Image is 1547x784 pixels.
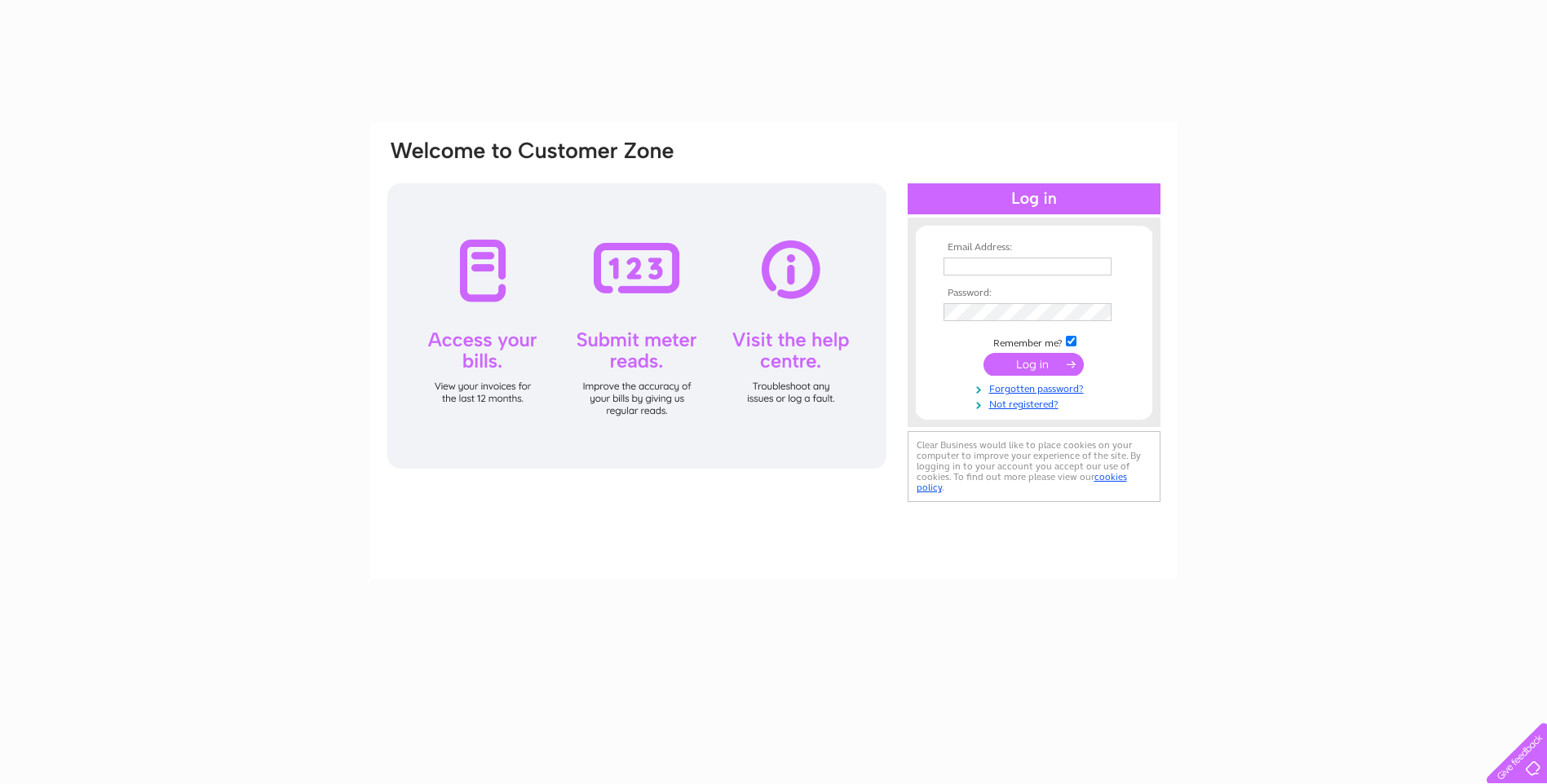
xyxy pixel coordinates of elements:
[944,380,1129,395] a: Forgotten password?
[939,333,1129,350] td: Remember me?
[939,288,1129,299] th: Password:
[917,471,1127,493] a: cookies policy
[944,395,1129,411] a: Not registered?
[983,353,1084,376] input: Submit
[908,431,1160,502] div: Clear Business would like to place cookies on your computer to improve your experience of the sit...
[939,242,1129,253] th: Email Address:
